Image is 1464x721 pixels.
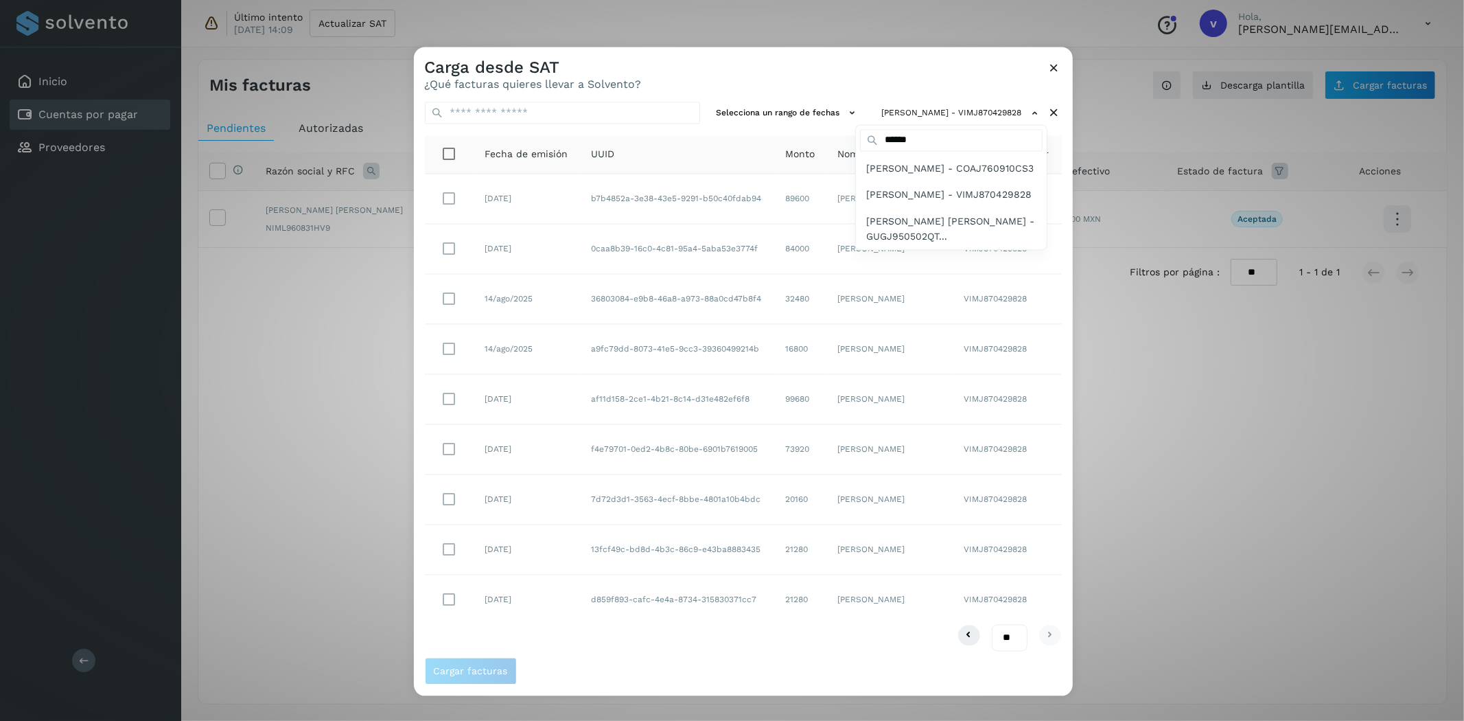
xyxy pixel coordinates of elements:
div: JAVIER VILLALVA MARTINEZ - VIMJ870429828 [856,182,1047,208]
div: JAVIER GUTIERREZ GUERRERO - GUGJ950502QT8 [856,208,1047,250]
span: [PERSON_NAME] - COAJ760910CS3 [867,161,1034,176]
span: [PERSON_NAME] - VIMJ870429828 [867,187,1032,203]
div: JAVIER COLCHADO AGUILAR - COAJ760910CS3 [856,155,1047,181]
span: [PERSON_NAME] [PERSON_NAME] - GUGJ950502QT... [867,214,1036,244]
